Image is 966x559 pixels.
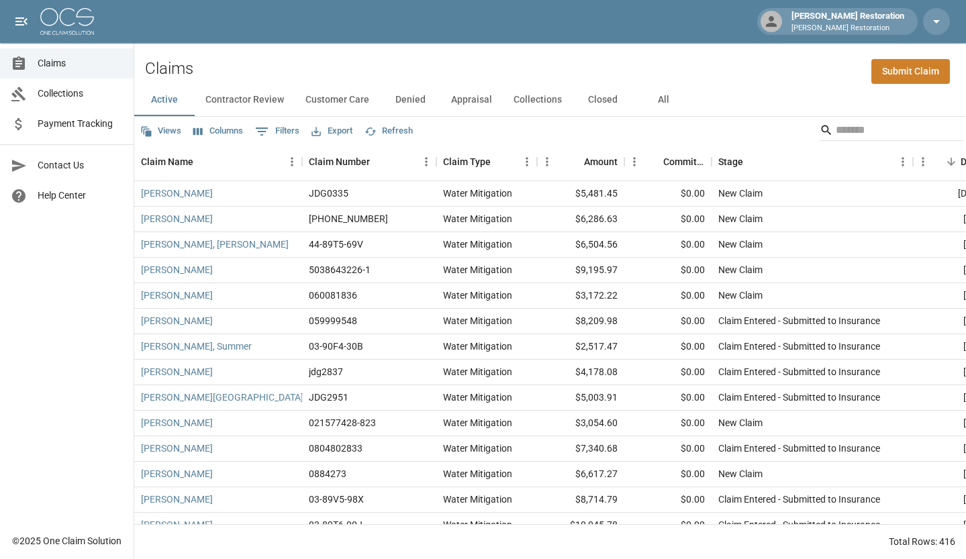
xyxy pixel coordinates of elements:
[309,365,343,378] div: jdg2837
[718,238,763,251] div: New Claim
[443,314,512,327] div: Water Mitigation
[537,258,624,283] div: $9,195.97
[624,207,712,232] div: $0.00
[718,416,763,429] div: New Claim
[624,152,644,172] button: Menu
[584,143,618,181] div: Amount
[141,518,213,531] a: [PERSON_NAME]
[718,518,880,531] div: Claim Entered - Submitted to Insurance
[141,442,213,455] a: [PERSON_NAME]
[624,334,712,360] div: $0.00
[718,187,763,200] div: New Claim
[624,143,712,181] div: Committed Amount
[295,84,380,116] button: Customer Care
[309,442,363,455] div: 0804802833
[624,462,712,487] div: $0.00
[624,487,712,513] div: $0.00
[537,181,624,207] div: $5,481.45
[38,189,123,203] span: Help Center
[141,467,213,480] a: [PERSON_NAME]
[361,121,416,142] button: Refresh
[942,152,961,171] button: Sort
[537,143,624,181] div: Amount
[537,283,624,309] div: $3,172.22
[624,283,712,309] div: $0.00
[141,340,252,353] a: [PERSON_NAME], Summer
[137,121,185,142] button: Views
[309,416,376,429] div: 021577428-823
[443,442,512,455] div: Water Mitigation
[38,158,123,172] span: Contact Us
[537,436,624,462] div: $7,340.68
[537,207,624,232] div: $6,286.63
[416,152,436,172] button: Menu
[134,143,302,181] div: Claim Name
[190,121,246,142] button: Select columns
[443,187,512,200] div: Water Mitigation
[309,340,363,353] div: 03-90F4-30B
[141,391,303,404] a: [PERSON_NAME][GEOGRAPHIC_DATA]
[517,152,537,172] button: Menu
[871,59,950,84] a: Submit Claim
[644,152,663,171] button: Sort
[38,56,123,70] span: Claims
[743,152,762,171] button: Sort
[8,8,35,35] button: open drawer
[370,152,389,171] button: Sort
[889,535,955,548] div: Total Rows: 416
[443,365,512,378] div: Water Mitigation
[443,143,491,181] div: Claim Type
[537,462,624,487] div: $6,617.27
[252,121,303,142] button: Show filters
[537,232,624,258] div: $6,504.56
[491,152,510,171] button: Sort
[443,238,512,251] div: Water Mitigation
[663,143,705,181] div: Committed Amount
[443,467,512,480] div: Water Mitigation
[443,263,512,276] div: Water Mitigation
[309,289,357,302] div: 060081836
[537,411,624,436] div: $3,054.60
[718,314,880,327] div: Claim Entered - Submitted to Insurance
[565,152,584,171] button: Sort
[718,442,880,455] div: Claim Entered - Submitted to Insurance
[718,467,763,480] div: New Claim
[443,340,512,353] div: Water Mitigation
[624,181,712,207] div: $0.00
[624,232,712,258] div: $0.00
[537,513,624,538] div: $10,045.78
[624,309,712,334] div: $0.00
[141,493,213,506] a: [PERSON_NAME]
[537,360,624,385] div: $4,178.08
[145,59,193,79] h2: Claims
[893,152,913,172] button: Menu
[443,518,512,531] div: Water Mitigation
[624,436,712,462] div: $0.00
[309,391,348,404] div: JDG2951
[718,340,880,353] div: Claim Entered - Submitted to Insurance
[537,487,624,513] div: $8,714.79
[309,493,364,506] div: 03-89V5-98X
[309,212,388,225] div: 01-009-230554
[309,467,346,480] div: 0884273
[141,365,213,378] a: [PERSON_NAME]
[503,84,573,116] button: Collections
[308,121,356,142] button: Export
[141,238,289,251] a: [PERSON_NAME], [PERSON_NAME]
[712,143,913,181] div: Stage
[718,143,743,181] div: Stage
[573,84,633,116] button: Closed
[282,152,302,172] button: Menu
[193,152,212,171] button: Sort
[624,258,712,283] div: $0.00
[537,152,557,172] button: Menu
[537,309,624,334] div: $8,209.98
[141,416,213,429] a: [PERSON_NAME]
[302,143,436,181] div: Claim Number
[380,84,440,116] button: Denied
[537,334,624,360] div: $2,517.47
[12,534,122,548] div: © 2025 One Claim Solution
[141,212,213,225] a: [PERSON_NAME]
[309,314,357,327] div: 059999548
[624,360,712,385] div: $0.00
